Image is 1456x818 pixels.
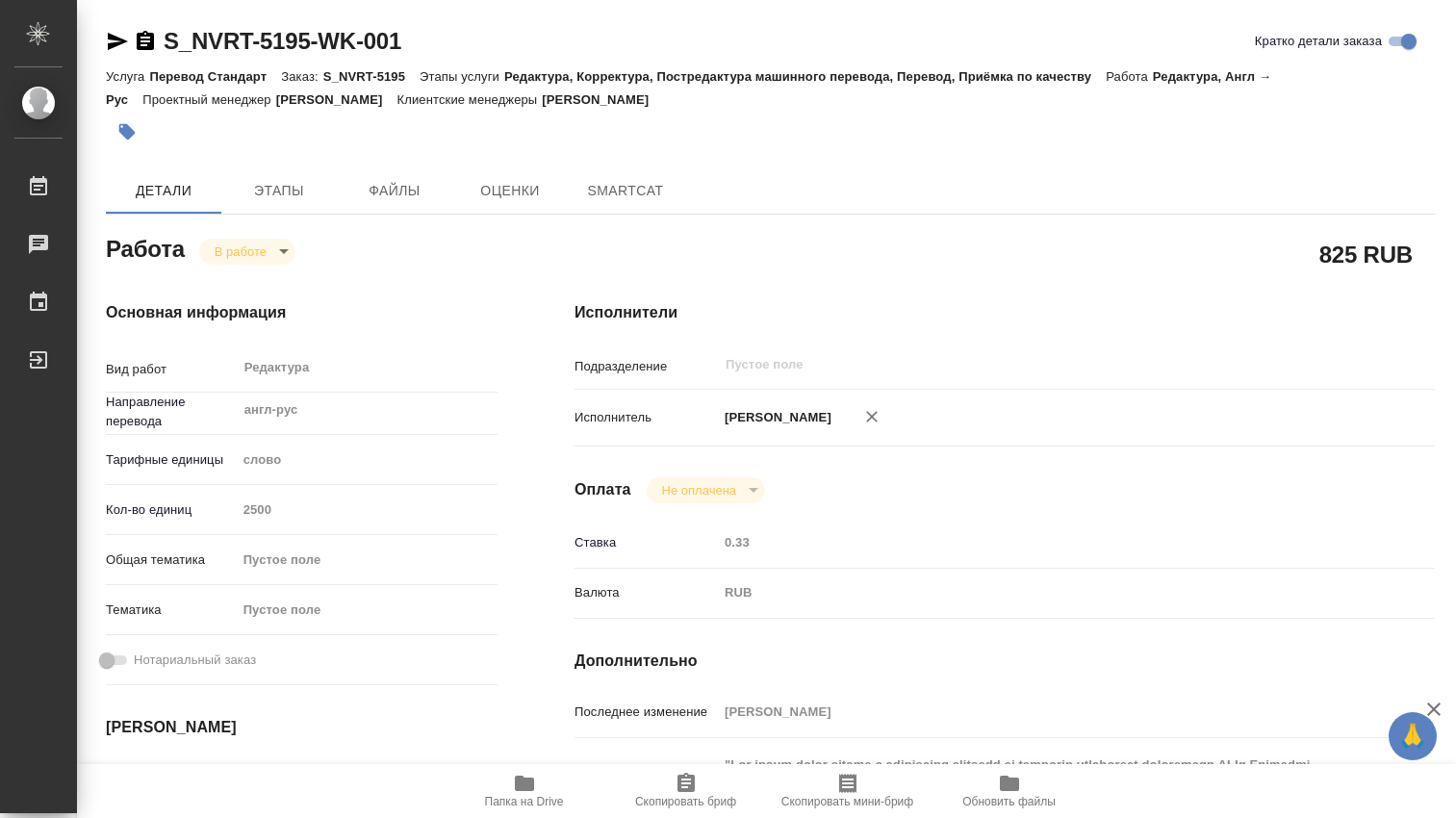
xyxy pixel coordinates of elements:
[281,69,322,84] p: Заказ:
[106,716,498,739] h4: [PERSON_NAME]
[164,28,401,54] a: S_NVRT-5195-WK-001
[142,92,275,107] p: Проектный менеджер
[579,179,672,203] span: SmartCat
[199,239,295,265] div: В работе
[1106,69,1153,84] p: Работа
[237,544,498,576] div: Пустое поле
[485,795,564,808] span: Папка на Drive
[718,408,831,427] p: [PERSON_NAME]
[106,500,237,520] p: Кол-во единиц
[575,478,631,501] h4: Оплата
[542,92,663,107] p: [PERSON_NAME]
[233,179,325,203] span: Этапы
[117,179,210,203] span: Детали
[106,230,185,265] h2: Работа
[647,477,765,503] div: В работе
[106,111,148,153] button: Добавить тэг
[575,357,718,376] p: Подразделение
[106,550,237,570] p: Общая тематика
[237,444,498,476] div: слово
[575,301,1435,324] h4: Исполнители
[106,360,237,379] p: Вид работ
[1255,32,1382,51] span: Кратко детали заказа
[106,69,149,84] p: Услуга
[718,576,1364,609] div: RUB
[635,795,736,808] span: Скопировать бриф
[781,795,913,808] span: Скопировать мини-бриф
[575,408,718,427] p: Исполнитель
[106,450,237,470] p: Тарифные единицы
[1319,238,1413,270] h2: 825 RUB
[1389,712,1437,760] button: 🙏
[397,92,543,107] p: Клиентские менеджеры
[718,528,1364,556] input: Пустое поле
[134,651,256,670] span: Нотариальный заказ
[575,583,718,602] p: Валюта
[1396,716,1429,756] span: 🙏
[348,179,441,203] span: Файлы
[575,650,1435,673] h4: Дополнительно
[106,301,498,324] h4: Основная информация
[851,396,893,438] button: Удалить исполнителя
[656,482,742,498] button: Не оплачена
[504,69,1106,84] p: Редактура, Корректура, Постредактура машинного перевода, Перевод, Приёмка по качеству
[420,69,504,84] p: Этапы услуги
[209,243,272,260] button: В работе
[106,601,237,620] p: Тематика
[237,496,498,524] input: Пустое поле
[243,601,474,620] div: Пустое поле
[718,698,1364,726] input: Пустое поле
[929,764,1090,818] button: Обновить файлы
[276,92,397,107] p: [PERSON_NAME]
[106,393,237,431] p: Направление перевода
[323,69,420,84] p: S_NVRT-5195
[243,550,474,570] div: Пустое поле
[444,764,605,818] button: Папка на Drive
[724,353,1318,376] input: Пустое поле
[767,764,929,818] button: Скопировать мини-бриф
[575,703,718,722] p: Последнее изменение
[149,69,281,84] p: Перевод Стандарт
[575,533,718,552] p: Ставка
[237,594,498,626] div: Пустое поле
[605,764,767,818] button: Скопировать бриф
[962,795,1056,808] span: Обновить файлы
[464,179,556,203] span: Оценки
[134,30,157,53] button: Скопировать ссылку
[106,30,129,53] button: Скопировать ссылку для ЯМессенджера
